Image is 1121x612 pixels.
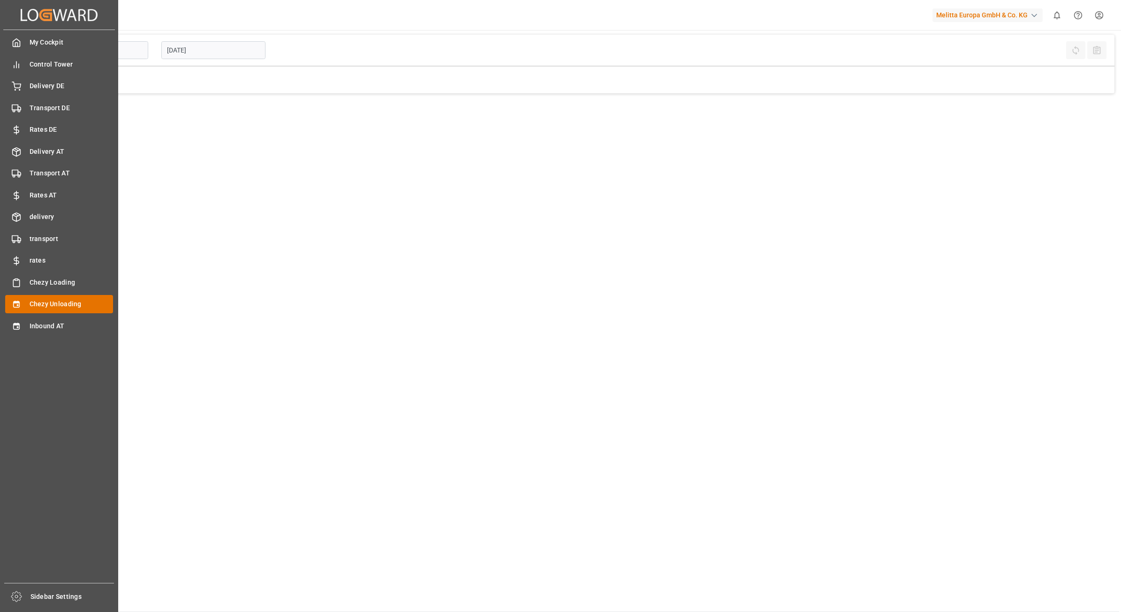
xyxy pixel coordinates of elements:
a: Chezy Unloading [5,295,113,313]
button: Help Center [1068,5,1089,26]
span: Inbound AT [30,321,114,331]
span: Transport AT [30,168,114,178]
span: transport [30,234,114,244]
span: Chezy Loading [30,278,114,287]
span: Sidebar Settings [30,592,114,602]
span: Transport DE [30,103,114,113]
a: Transport DE [5,98,113,117]
span: Delivery AT [30,147,114,157]
a: Chezy Loading [5,273,113,291]
a: My Cockpit [5,33,113,52]
a: Rates DE [5,121,113,139]
span: rates [30,256,114,265]
span: Control Tower [30,60,114,69]
span: Delivery DE [30,81,114,91]
button: Melitta Europa GmbH & Co. KG [932,6,1046,24]
a: Transport AT [5,164,113,182]
button: show 0 new notifications [1046,5,1068,26]
a: Control Tower [5,55,113,73]
a: Delivery DE [5,77,113,95]
a: rates [5,251,113,270]
a: Inbound AT [5,317,113,335]
span: Rates DE [30,125,114,135]
span: delivery [30,212,114,222]
span: Rates AT [30,190,114,200]
a: delivery [5,208,113,226]
input: DD.MM.YYYY [161,41,265,59]
span: Chezy Unloading [30,299,114,309]
a: Rates AT [5,186,113,204]
a: transport [5,229,113,248]
span: My Cockpit [30,38,114,47]
div: Melitta Europa GmbH & Co. KG [932,8,1043,22]
a: Delivery AT [5,142,113,160]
